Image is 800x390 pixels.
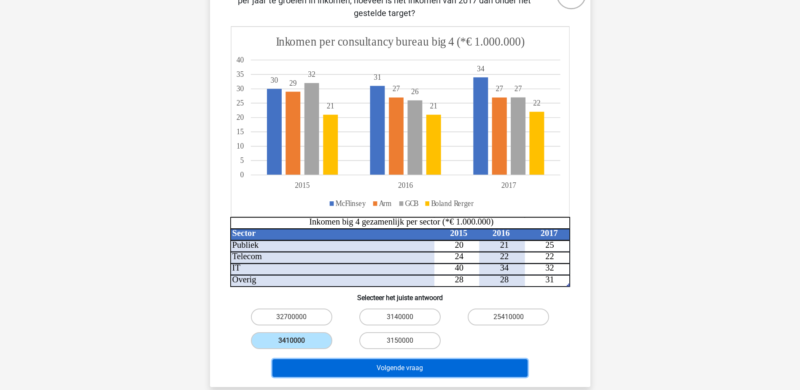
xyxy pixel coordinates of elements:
[545,240,554,249] tspan: 25
[411,87,419,96] tspan: 26
[236,99,244,108] tspan: 25
[236,142,244,151] tspan: 10
[533,99,541,108] tspan: 22
[405,199,418,208] tspan: GCB
[236,113,244,122] tspan: 20
[289,79,297,87] tspan: 29
[270,76,278,84] tspan: 30
[468,309,549,325] label: 25410000
[232,228,256,238] tspan: Sector
[455,263,463,273] tspan: 40
[232,240,259,249] tspan: Publiek
[545,252,554,261] tspan: 22
[272,359,528,377] button: Volgende vraag
[335,199,366,208] tspan: McFlinsey
[240,156,244,165] tspan: 5
[455,275,463,284] tspan: 28
[500,263,509,273] tspan: 34
[545,263,554,273] tspan: 32
[492,228,509,238] tspan: 2016
[374,73,381,81] tspan: 31
[500,252,509,261] tspan: 22
[455,252,463,261] tspan: 24
[232,252,261,261] tspan: Telecom
[500,240,509,249] tspan: 21
[251,332,332,349] label: 3410000
[251,309,332,325] label: 32700000
[379,199,391,208] tspan: Arm
[500,275,509,284] tspan: 28
[392,84,503,93] tspan: 2727
[455,240,463,249] tspan: 20
[545,275,554,284] tspan: 31
[236,55,244,64] tspan: 40
[224,287,577,302] h6: Selecteer het juiste antwoord
[240,171,244,179] tspan: 0
[232,263,240,273] tspan: IT
[431,199,474,208] tspan: Boland Rerger
[236,70,244,79] tspan: 35
[236,84,244,93] tspan: 30
[514,84,522,93] tspan: 27
[276,34,525,49] tspan: Inkomen per consultancy bureau big 4 (*€ 1.000.000)
[326,102,437,111] tspan: 2121
[232,275,256,284] tspan: Overig
[309,217,493,227] tspan: Inkomen big 4 gezamenlijk per sector (*€ 1.000.000)
[236,127,244,136] tspan: 15
[540,228,558,238] tspan: 2017
[359,332,441,349] label: 3150000
[295,181,516,190] tspan: 201520162017
[308,70,315,79] tspan: 32
[359,309,441,325] label: 3140000
[477,64,484,73] tspan: 34
[450,228,467,238] tspan: 2015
